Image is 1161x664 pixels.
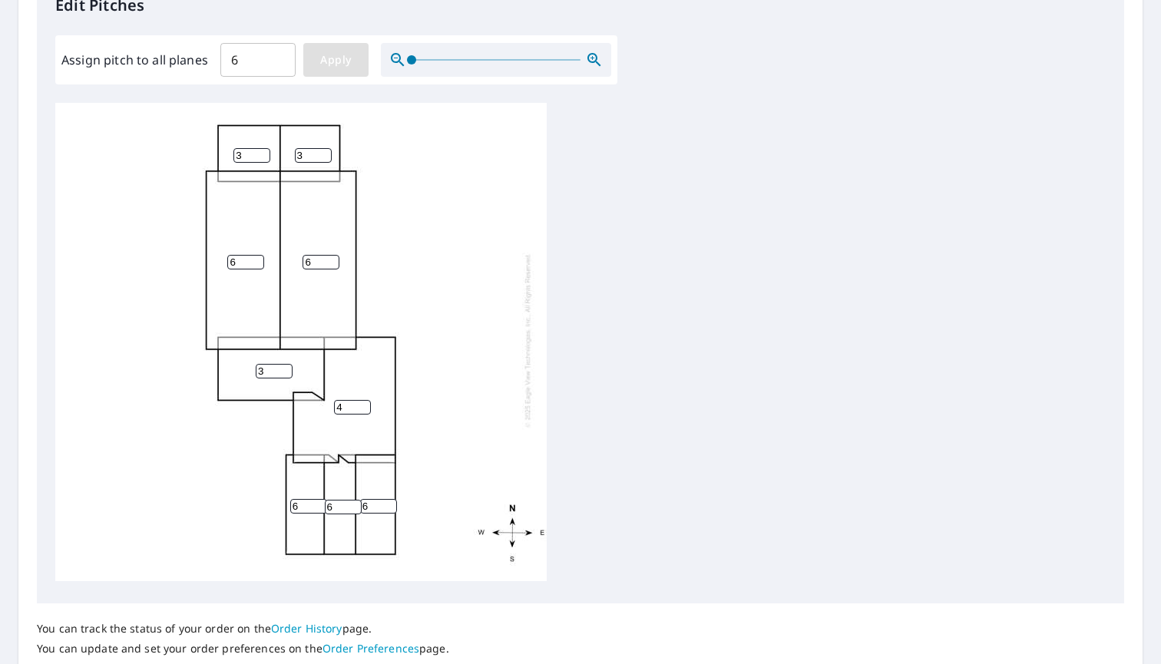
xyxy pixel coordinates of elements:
[37,642,449,656] p: You can update and set your order preferences on the page.
[220,38,296,81] input: 00.0
[303,43,369,77] button: Apply
[271,621,342,636] a: Order History
[322,641,419,656] a: Order Preferences
[316,51,356,70] span: Apply
[61,51,208,69] label: Assign pitch to all planes
[37,622,449,636] p: You can track the status of your order on the page.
